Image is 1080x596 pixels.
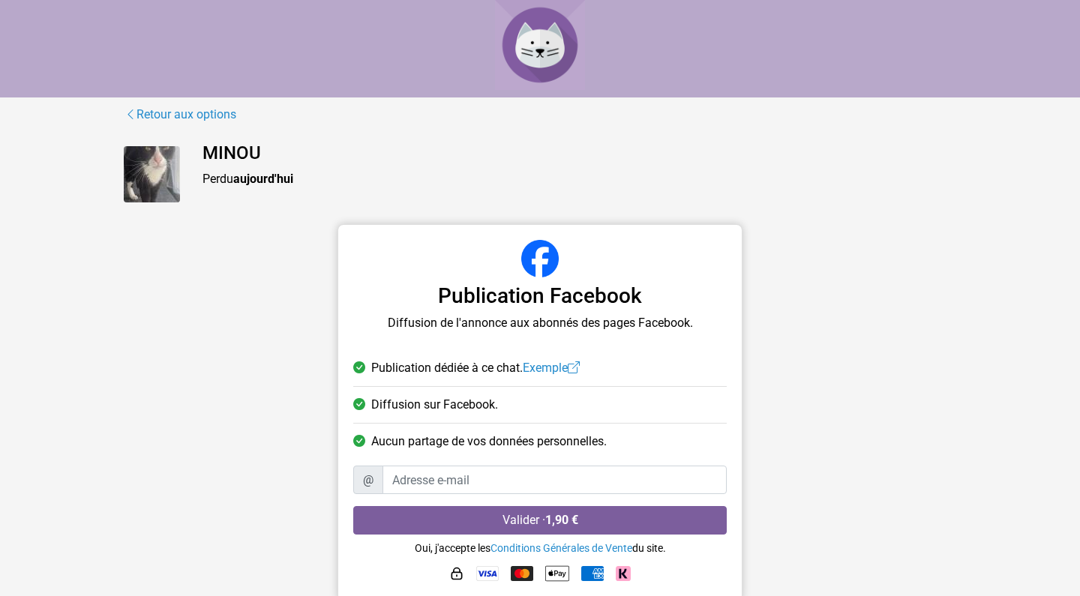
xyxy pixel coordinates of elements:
[371,433,607,451] span: Aucun partage de vos données personnelles.
[523,361,580,375] a: Exemple
[371,396,498,414] span: Diffusion sur Facebook.
[521,240,559,277] img: Facebook
[616,566,631,581] img: Klarna
[202,170,956,188] p: Perdu
[382,466,727,494] input: Adresse e-mail
[490,542,632,554] a: Conditions Générales de Vente
[545,513,578,527] strong: 1,90 €
[449,566,464,581] img: HTTPS : paiement sécurisé
[353,466,383,494] span: @
[371,359,580,377] span: Publication dédiée à ce chat.
[124,105,237,124] a: Retour aux options
[353,506,727,535] button: Valider ·1,90 €
[202,142,956,164] h4: MINOU
[415,542,666,554] small: Oui, j'accepte les du site.
[511,566,533,581] img: Mastercard
[233,172,293,186] strong: aujourd'hui
[353,283,727,309] h3: Publication Facebook
[545,562,569,586] img: Apple Pay
[476,566,499,581] img: Visa
[581,566,604,581] img: American Express
[353,314,727,332] p: Diffusion de l'annonce aux abonnés des pages Facebook.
